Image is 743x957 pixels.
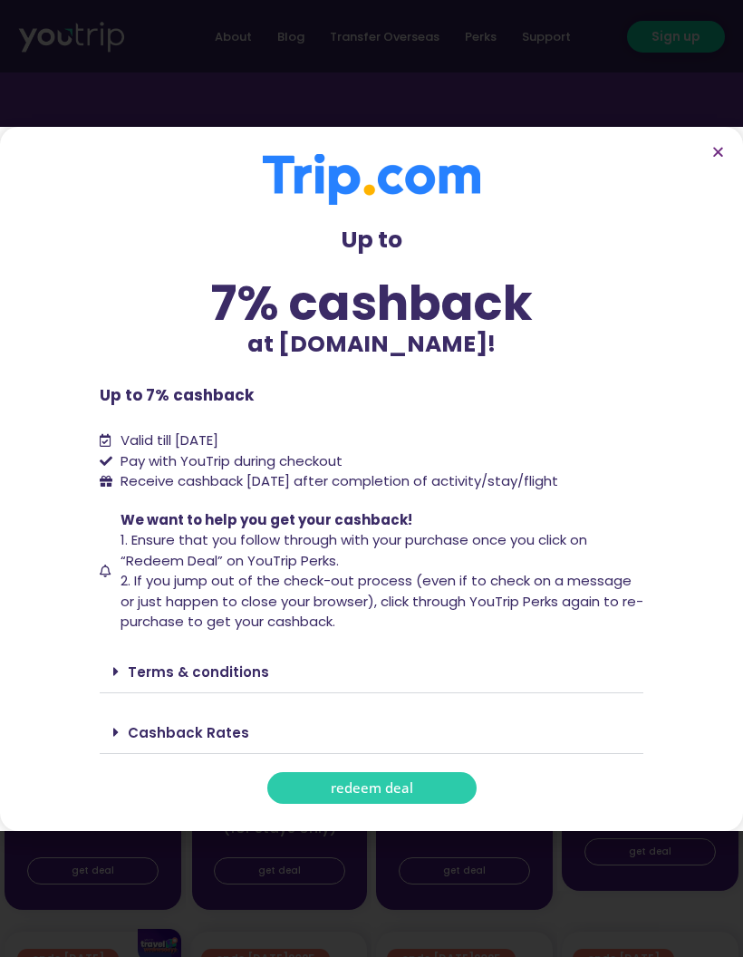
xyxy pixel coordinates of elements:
[331,781,413,795] span: redeem deal
[128,723,249,742] a: Cashback Rates
[100,279,643,327] div: 7% cashback
[116,451,343,472] span: Pay with YouTrip during checkout
[100,651,643,693] div: Terms & conditions
[121,510,412,529] span: We want to help you get your cashback!
[100,711,643,754] div: Cashback Rates
[121,430,218,449] span: Valid till [DATE]
[100,327,643,362] p: at [DOMAIN_NAME]!
[100,223,643,257] p: Up to
[128,662,269,681] a: Terms & conditions
[100,384,254,406] b: Up to 7% cashback
[711,145,725,159] a: Close
[121,530,587,570] span: 1. Ensure that you follow through with your purchase once you click on “Redeem Deal” on YouTrip P...
[121,571,643,631] span: 2. If you jump out of the check-out process (even if to check on a message or just happen to clos...
[267,772,477,804] a: redeem deal
[121,471,558,490] span: Receive cashback [DATE] after completion of activity/stay/flight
